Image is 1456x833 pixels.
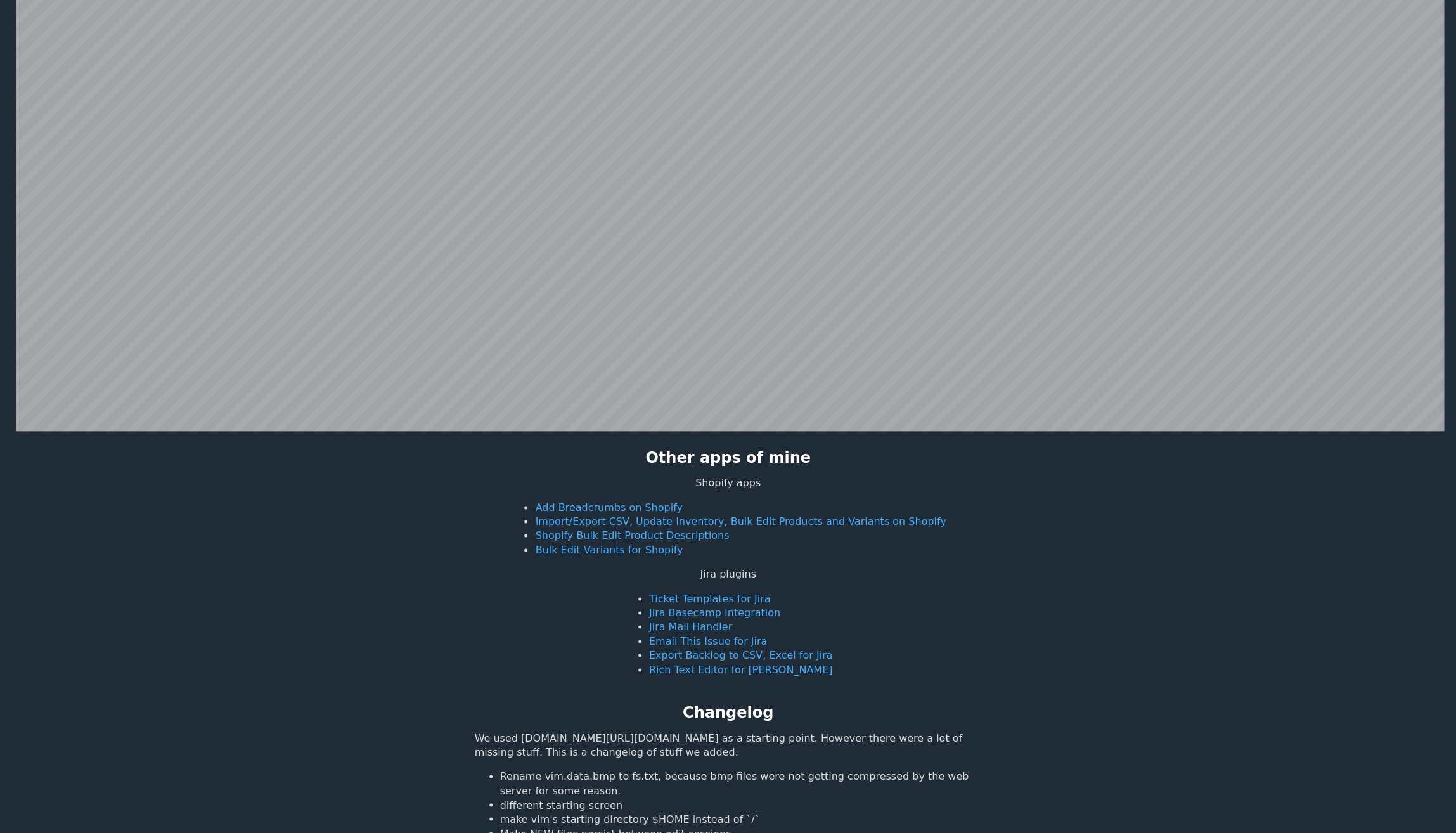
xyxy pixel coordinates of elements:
[649,621,732,633] a: Jira Mail Handler
[649,664,832,676] a: Rich Text Editor for [PERSON_NAME]
[535,529,729,541] a: Shopify Bulk Edit Product Descriptions
[649,635,767,647] a: Email This Issue for Jira
[535,515,946,527] a: Import/Export CSV, Update Inventory, Bulk Edit Products and Variants on Shopify
[535,501,682,513] a: Add Breadcrumbs on Shopify
[535,544,683,556] a: Bulk Edit Variants for Shopify
[649,649,832,661] a: Export Backlog to CSV, Excel for Jira
[649,607,780,619] a: Jira Basecamp Integration
[683,702,773,724] h2: Changelog
[500,798,982,812] li: different starting screen
[500,770,982,798] li: Rename vim.data.bmp to fs.txt, because bmp files were not getting compressed by the web server fo...
[500,812,982,826] li: make vim's starting directory $HOME instead of `/`
[649,593,770,605] a: Ticket Templates for Jira
[645,448,811,469] h2: Other apps of mine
